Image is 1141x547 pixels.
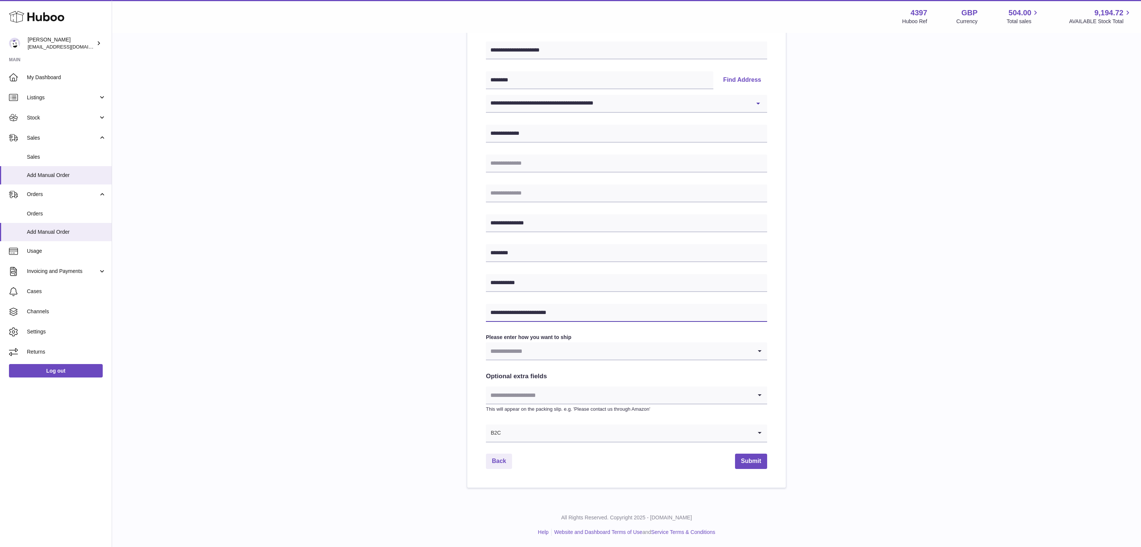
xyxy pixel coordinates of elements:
[1008,8,1031,18] span: 504.00
[961,8,977,18] strong: GBP
[735,454,767,469] button: Submit
[27,248,106,255] span: Usage
[27,94,98,101] span: Listings
[902,18,927,25] div: Huboo Ref
[486,372,767,381] h2: Optional extra fields
[27,288,106,295] span: Cases
[1007,18,1040,25] span: Total sales
[27,268,98,275] span: Invoicing and Payments
[554,529,642,535] a: Website and Dashboard Terms of Use
[501,425,752,442] input: Search for option
[486,342,767,360] div: Search for option
[486,386,767,404] div: Search for option
[486,454,512,469] a: Back
[9,38,20,49] img: drumnnbass@gmail.com
[486,425,767,442] div: Search for option
[27,172,106,179] span: Add Manual Order
[1094,8,1123,18] span: 9,194.72
[27,134,98,142] span: Sales
[911,8,927,18] strong: 4397
[9,364,103,377] a: Log out
[27,153,106,161] span: Sales
[486,334,767,341] label: Please enter how you want to ship
[27,74,106,81] span: My Dashboard
[717,71,767,89] button: Find Address
[486,386,752,404] input: Search for option
[486,425,501,442] span: B2C
[27,210,106,217] span: Orders
[1007,8,1040,25] a: 504.00 Total sales
[28,36,95,50] div: [PERSON_NAME]
[1069,8,1132,25] a: 9,194.72 AVAILABLE Stock Total
[1069,18,1132,25] span: AVAILABLE Stock Total
[118,514,1135,521] p: All Rights Reserved. Copyright 2025 - [DOMAIN_NAME]
[27,308,106,315] span: Channels
[651,529,715,535] a: Service Terms & Conditions
[27,114,98,121] span: Stock
[28,44,110,50] span: [EMAIL_ADDRESS][DOMAIN_NAME]
[27,348,106,355] span: Returns
[552,529,715,536] li: and
[27,191,98,198] span: Orders
[956,18,978,25] div: Currency
[538,529,549,535] a: Help
[486,406,767,413] p: This will appear on the packing slip. e.g. 'Please contact us through Amazon'
[486,342,752,360] input: Search for option
[27,229,106,236] span: Add Manual Order
[27,328,106,335] span: Settings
